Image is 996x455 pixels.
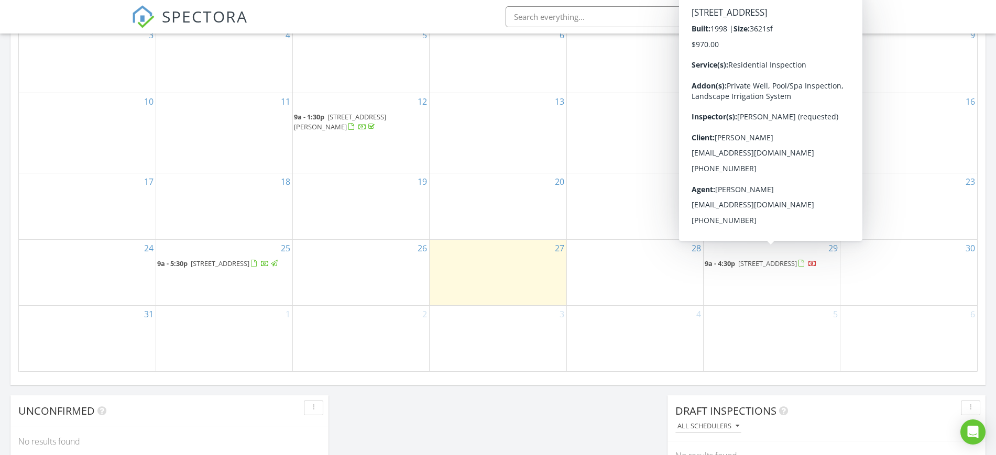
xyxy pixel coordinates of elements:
a: Go to August 26, 2025 [415,240,429,257]
a: Go to August 16, 2025 [964,93,977,110]
a: Go to September 6, 2025 [968,306,977,323]
a: Go to August 19, 2025 [415,173,429,190]
td: Go to August 5, 2025 [293,27,430,93]
a: 9a - 4:30p [STREET_ADDRESS] [705,259,817,268]
td: Go to August 6, 2025 [430,27,566,93]
a: 9a - 1:30p [STREET_ADDRESS][PERSON_NAME] [294,112,386,131]
a: Go to September 1, 2025 [283,306,292,323]
td: Go to August 7, 2025 [566,27,703,93]
a: Go to August 15, 2025 [826,93,840,110]
td: Go to August 14, 2025 [566,93,703,173]
td: Go to August 9, 2025 [840,27,977,93]
a: Go to August 21, 2025 [689,173,703,190]
td: Go to August 3, 2025 [19,27,156,93]
span: [STREET_ADDRESS] [191,259,249,268]
td: Go to August 4, 2025 [156,27,292,93]
td: Go to August 24, 2025 [19,239,156,305]
td: Go to August 13, 2025 [430,93,566,173]
input: Search everything... [506,6,715,27]
td: Go to August 26, 2025 [293,239,430,305]
span: Unconfirmed [18,404,95,418]
td: Go to September 2, 2025 [293,305,430,371]
a: Go to August 24, 2025 [142,240,156,257]
td: Go to September 4, 2025 [566,305,703,371]
a: 9a - 5:30p [STREET_ADDRESS] [157,259,279,268]
a: 9a - 1:30p [STREET_ADDRESS][PERSON_NAME] [294,111,428,134]
td: Go to August 18, 2025 [156,173,292,239]
span: [STREET_ADDRESS] [738,259,797,268]
span: 9a - 4:30p [705,259,735,268]
td: Go to August 20, 2025 [430,173,566,239]
td: Go to August 8, 2025 [703,27,840,93]
img: The Best Home Inspection Software - Spectora [132,5,155,28]
a: Go to August 31, 2025 [142,306,156,323]
a: Go to August 6, 2025 [557,27,566,43]
td: Go to August 22, 2025 [703,173,840,239]
a: Go to August 17, 2025 [142,173,156,190]
td: Go to August 19, 2025 [293,173,430,239]
td: Go to August 15, 2025 [703,93,840,173]
td: Go to September 5, 2025 [703,305,840,371]
span: 9a - 5:30p [157,259,188,268]
td: Go to August 25, 2025 [156,239,292,305]
a: Go to September 2, 2025 [420,306,429,323]
a: 9a - 4:30p [STREET_ADDRESS] [705,258,839,270]
a: Go to August 23, 2025 [964,173,977,190]
td: Go to August 30, 2025 [840,239,977,305]
div: Guardian Professional Inspections [753,17,858,27]
div: All schedulers [677,423,739,430]
a: Go to August 12, 2025 [415,93,429,110]
a: Go to August 8, 2025 [831,27,840,43]
a: Go to August 11, 2025 [279,93,292,110]
div: [PERSON_NAME] [782,6,850,17]
a: Go to August 29, 2025 [826,240,840,257]
td: Go to August 21, 2025 [566,173,703,239]
td: Go to August 12, 2025 [293,93,430,173]
td: Go to August 27, 2025 [430,239,566,305]
td: Go to August 16, 2025 [840,93,977,173]
a: Go to September 4, 2025 [694,306,703,323]
button: All schedulers [675,419,741,434]
td: Go to August 29, 2025 [703,239,840,305]
a: Go to September 5, 2025 [831,306,840,323]
td: Go to September 6, 2025 [840,305,977,371]
a: Go to August 7, 2025 [694,27,703,43]
span: SPECTORA [162,5,248,27]
a: Go to August 13, 2025 [553,93,566,110]
a: Go to September 3, 2025 [557,306,566,323]
div: Open Intercom Messenger [960,419,986,445]
a: 9a - 5:30p [STREET_ADDRESS] [157,258,291,270]
td: Go to August 23, 2025 [840,173,977,239]
a: Go to August 4, 2025 [283,27,292,43]
a: Go to August 20, 2025 [553,173,566,190]
span: [STREET_ADDRESS][PERSON_NAME] [294,112,386,131]
a: Go to August 14, 2025 [689,93,703,110]
span: 9a - 1:30p [294,112,324,121]
a: SPECTORA [132,14,248,36]
a: Go to August 22, 2025 [826,173,840,190]
a: Go to August 25, 2025 [279,240,292,257]
span: Draft Inspections [675,404,776,418]
a: Go to August 5, 2025 [420,27,429,43]
a: Go to August 28, 2025 [689,240,703,257]
a: Go to August 27, 2025 [553,240,566,257]
a: Go to August 30, 2025 [964,240,977,257]
td: Go to August 11, 2025 [156,93,292,173]
a: Go to August 9, 2025 [968,27,977,43]
td: Go to August 28, 2025 [566,239,703,305]
a: Go to August 18, 2025 [279,173,292,190]
td: Go to September 1, 2025 [156,305,292,371]
td: Go to August 10, 2025 [19,93,156,173]
td: Go to August 17, 2025 [19,173,156,239]
td: Go to September 3, 2025 [430,305,566,371]
td: Go to August 31, 2025 [19,305,156,371]
a: Go to August 10, 2025 [142,93,156,110]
